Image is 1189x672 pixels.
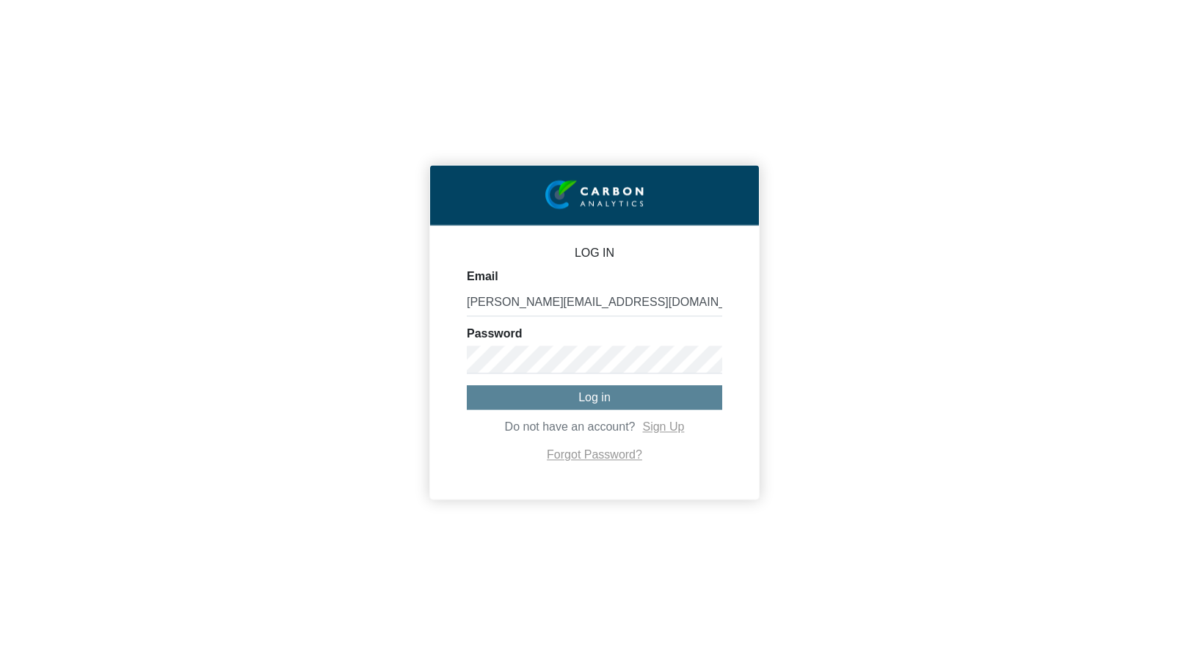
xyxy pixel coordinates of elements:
input: Your email address [467,288,722,316]
label: Password [467,328,523,340]
label: Email [467,271,498,282]
a: Sign Up [642,421,684,434]
p: LOG IN [467,247,722,259]
img: insight-logo-2.png [545,180,644,210]
span: Do not have an account? [505,421,636,434]
button: Log in [467,385,722,409]
span: Log in [578,391,611,403]
a: Forgot Password? [547,449,642,461]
